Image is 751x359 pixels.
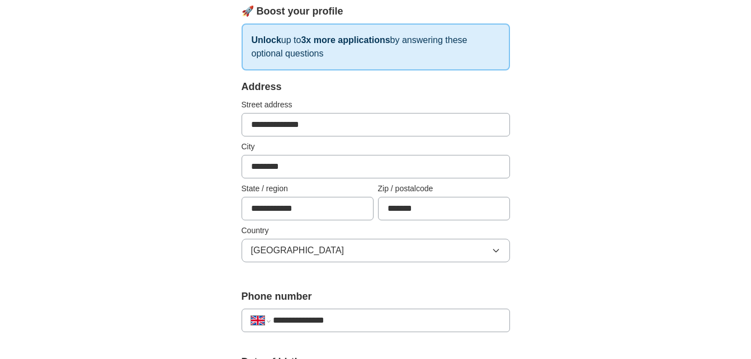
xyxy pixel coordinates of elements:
[242,183,374,195] label: State / region
[301,35,390,45] strong: 3x more applications
[242,4,510,19] div: 🚀 Boost your profile
[242,289,510,304] label: Phone number
[252,35,281,45] strong: Unlock
[242,79,510,95] div: Address
[242,23,510,70] p: up to by answering these optional questions
[378,183,510,195] label: Zip / postalcode
[251,244,344,257] span: [GEOGRAPHIC_DATA]
[242,225,510,237] label: Country
[242,99,510,111] label: Street address
[242,141,510,153] label: City
[242,239,510,262] button: [GEOGRAPHIC_DATA]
